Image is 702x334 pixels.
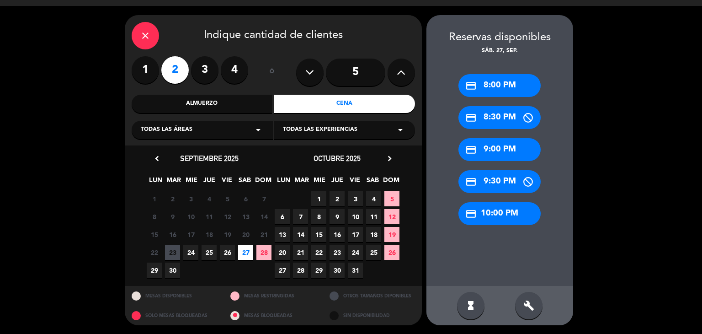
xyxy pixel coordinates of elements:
span: 23 [330,245,345,260]
span: 9 [165,209,180,224]
span: 7 [256,191,271,206]
span: 22 [147,245,162,260]
label: 1 [132,56,159,84]
span: 20 [238,227,253,242]
i: hourglass_full [465,300,476,311]
div: OTROS TAMAÑOS DIPONIBLES [323,286,422,306]
span: octubre 2025 [314,154,361,163]
div: MESAS RESTRINGIDAS [223,286,323,306]
span: 14 [293,227,308,242]
span: 18 [366,227,381,242]
span: 16 [165,227,180,242]
span: LUN [148,175,163,190]
i: credit_card [465,112,477,124]
span: 3 [348,191,363,206]
span: 27 [238,245,253,260]
span: 11 [366,209,381,224]
span: 24 [183,245,198,260]
span: 29 [311,263,326,278]
div: sáb. 27, sep. [426,47,573,56]
span: 9 [330,209,345,224]
span: 26 [384,245,399,260]
span: 27 [275,263,290,278]
i: credit_card [465,176,477,188]
div: Almuerzo [132,95,272,113]
i: credit_card [465,208,477,220]
span: 15 [311,227,326,242]
i: close [140,30,151,41]
div: 8:30 PM [458,106,541,129]
span: 2 [165,191,180,206]
span: 4 [366,191,381,206]
span: JUE [202,175,217,190]
span: 5 [220,191,235,206]
span: MIE [312,175,327,190]
i: arrow_drop_down [395,124,406,135]
i: build [523,300,534,311]
span: 25 [202,245,217,260]
i: arrow_drop_down [253,124,264,135]
span: 11 [202,209,217,224]
div: MESAS BLOQUEADAS [223,306,323,325]
span: 7 [293,209,308,224]
span: MAR [166,175,181,190]
div: Cena [274,95,415,113]
div: 9:00 PM [458,138,541,161]
span: 30 [165,263,180,278]
span: 16 [330,227,345,242]
div: 10:00 PM [458,202,541,225]
span: 21 [256,227,271,242]
span: 21 [293,245,308,260]
span: 28 [256,245,271,260]
span: 17 [183,227,198,242]
span: 28 [293,263,308,278]
i: credit_card [465,144,477,156]
span: 1 [147,191,162,206]
span: JUE [330,175,345,190]
i: credit_card [465,80,477,92]
label: 3 [191,56,218,84]
label: 4 [221,56,248,84]
span: 8 [147,209,162,224]
span: 10 [183,209,198,224]
i: chevron_left [152,154,162,163]
span: 6 [238,191,253,206]
span: Todas las experiencias [283,125,357,135]
span: VIE [347,175,362,190]
span: 26 [220,245,235,260]
span: Todas las áreas [141,125,192,135]
span: 19 [384,227,399,242]
span: 5 [384,191,399,206]
span: 24 [348,245,363,260]
span: LUN [276,175,291,190]
i: chevron_right [385,154,394,163]
label: 2 [161,56,189,84]
span: VIE [219,175,234,190]
span: 19 [220,227,235,242]
span: MAR [294,175,309,190]
span: MIE [184,175,199,190]
span: 12 [384,209,399,224]
span: 13 [238,209,253,224]
div: SOLO MESAS BLOQUEADAS [125,306,224,325]
span: septiembre 2025 [180,154,239,163]
span: 2 [330,191,345,206]
span: 12 [220,209,235,224]
div: SIN DISPONIBILIDAD [323,306,422,325]
span: SAB [365,175,380,190]
span: 30 [330,263,345,278]
span: DOM [383,175,398,190]
div: 8:00 PM [458,74,541,97]
div: Reservas disponibles [426,29,573,47]
span: 8 [311,209,326,224]
span: 23 [165,245,180,260]
span: 15 [147,227,162,242]
span: 18 [202,227,217,242]
div: ó [257,56,287,88]
span: 29 [147,263,162,278]
span: 3 [183,191,198,206]
div: MESAS DISPONIBLES [125,286,224,306]
span: 10 [348,209,363,224]
span: 31 [348,263,363,278]
span: 4 [202,191,217,206]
